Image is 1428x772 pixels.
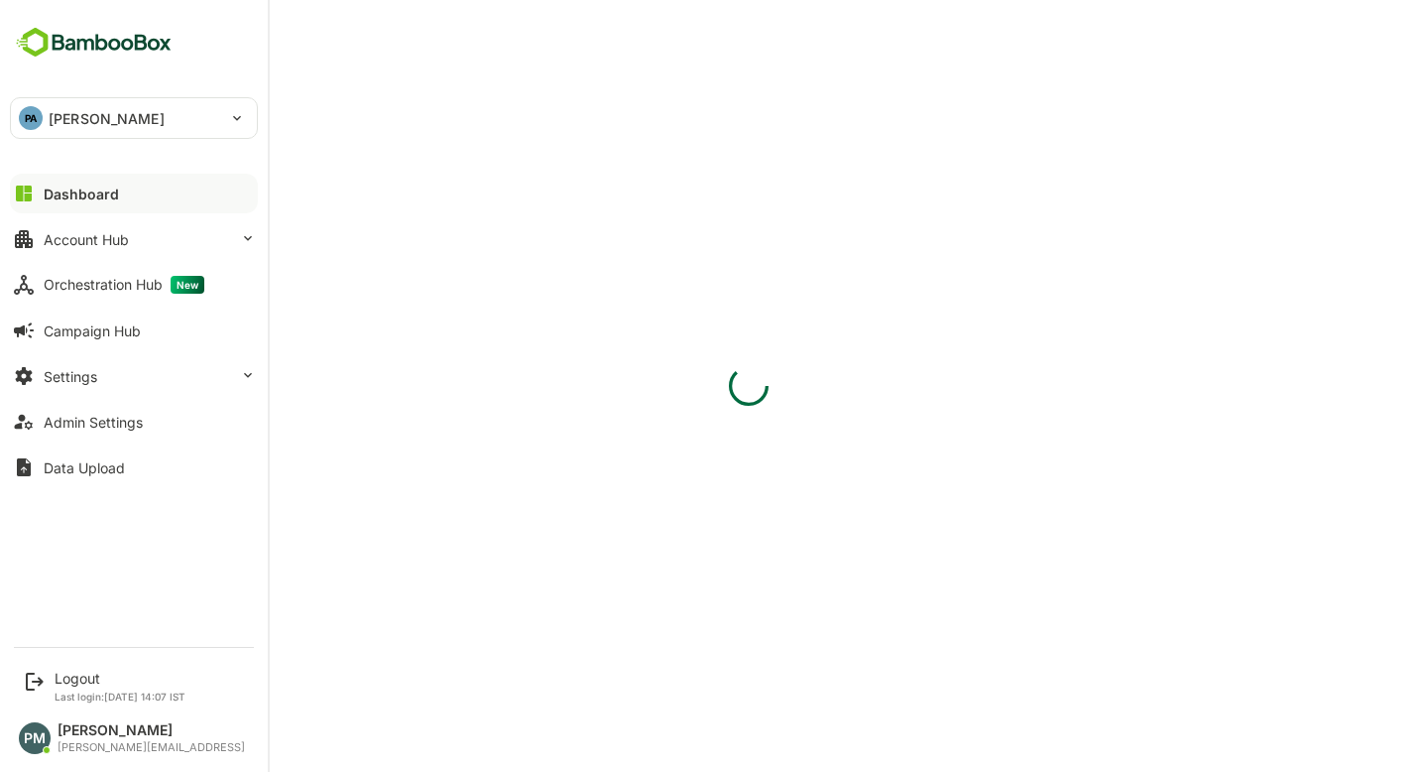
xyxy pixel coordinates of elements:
div: Dashboard [44,186,119,202]
div: Campaign Hub [44,322,141,339]
button: Data Upload [10,448,258,487]
div: PA [19,106,43,130]
div: [PERSON_NAME] [58,722,245,739]
div: Logout [55,670,185,687]
div: [PERSON_NAME][EMAIL_ADDRESS] [58,741,245,754]
div: PM [19,722,51,754]
div: Orchestration Hub [44,276,204,294]
div: Admin Settings [44,414,143,431]
p: Last login: [DATE] 14:07 IST [55,691,185,703]
span: New [171,276,204,294]
button: Admin Settings [10,402,258,442]
p: [PERSON_NAME] [49,108,165,129]
div: Data Upload [44,459,125,476]
div: Account Hub [44,231,129,248]
button: Orchestration HubNew [10,265,258,305]
div: Settings [44,368,97,385]
button: Account Hub [10,219,258,259]
button: Settings [10,356,258,396]
img: BambooboxFullLogoMark.5f36c76dfaba33ec1ec1367b70bb1252.svg [10,24,178,62]
div: PA[PERSON_NAME] [11,98,257,138]
button: Campaign Hub [10,311,258,350]
button: Dashboard [10,174,258,213]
